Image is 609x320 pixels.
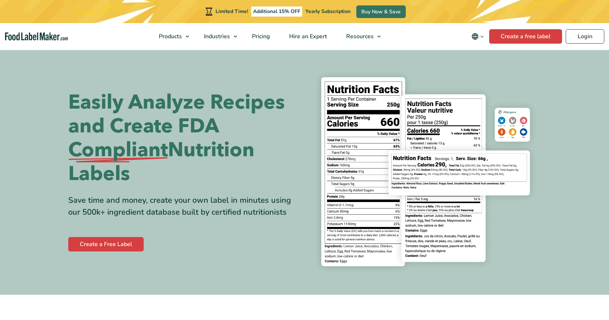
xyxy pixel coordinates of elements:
[195,23,241,50] a: Industries
[68,138,168,162] span: Compliant
[250,32,271,40] span: Pricing
[157,32,183,40] span: Products
[344,32,374,40] span: Resources
[68,194,299,218] div: Save time and money, create your own label in minutes using our 500k+ ingredient database built b...
[489,29,562,44] a: Create a free label
[216,8,248,15] span: Limited Time!
[68,237,144,251] a: Create a Free Label
[466,29,489,44] button: Change language
[5,32,68,41] a: Food Label Maker homepage
[243,23,278,50] a: Pricing
[149,23,193,50] a: Products
[356,5,406,18] a: Buy Now & Save
[251,6,302,17] span: Additional 15% OFF
[566,29,604,44] a: Login
[202,32,231,40] span: Industries
[68,91,299,186] h1: Easily Analyze Recipes and Create FDA Nutrition Labels
[305,8,351,15] span: Yearly Subscription
[337,23,384,50] a: Resources
[280,23,335,50] a: Hire an Expert
[287,32,328,40] span: Hire an Expert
